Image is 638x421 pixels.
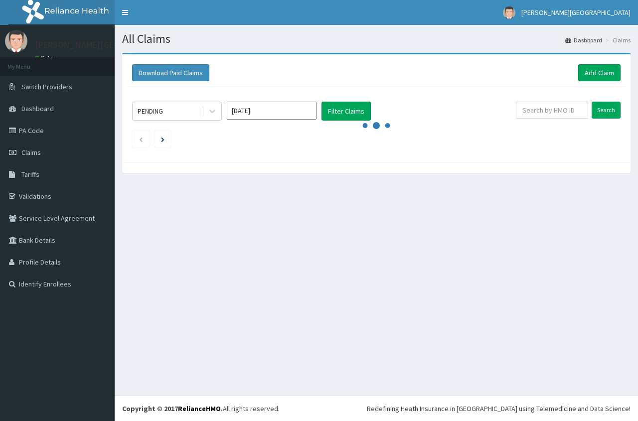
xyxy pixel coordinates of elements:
[592,102,621,119] input: Search
[321,102,371,121] button: Filter Claims
[21,104,54,113] span: Dashboard
[115,396,638,421] footer: All rights reserved.
[565,36,602,44] a: Dashboard
[35,54,59,61] a: Online
[161,135,164,143] a: Next page
[21,82,72,91] span: Switch Providers
[178,404,221,413] a: RelianceHMO
[21,148,41,157] span: Claims
[138,106,163,116] div: PENDING
[516,102,588,119] input: Search by HMO ID
[227,102,317,120] input: Select Month and Year
[521,8,631,17] span: [PERSON_NAME][GEOGRAPHIC_DATA]
[122,32,631,45] h1: All Claims
[361,111,391,140] svg: audio-loading
[35,40,182,49] p: [PERSON_NAME][GEOGRAPHIC_DATA]
[139,135,143,143] a: Previous page
[122,404,223,413] strong: Copyright © 2017 .
[503,6,515,19] img: User Image
[603,36,631,44] li: Claims
[367,404,631,414] div: Redefining Heath Insurance in [GEOGRAPHIC_DATA] using Telemedicine and Data Science!
[5,30,27,52] img: User Image
[132,64,209,81] button: Download Paid Claims
[578,64,621,81] a: Add Claim
[21,170,39,179] span: Tariffs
